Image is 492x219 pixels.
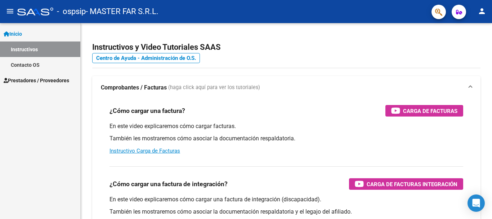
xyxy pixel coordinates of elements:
h3: ¿Cómo cargar una factura? [109,106,185,116]
a: Centro de Ayuda - Administración de O.S. [92,53,200,63]
button: Carga de Facturas Integración [349,178,463,190]
span: - MASTER FAR S.R.L. [86,4,158,19]
span: Prestadores / Proveedores [4,76,69,84]
h3: ¿Cómo cargar una factura de integración? [109,179,228,189]
span: - ospsip [57,4,86,19]
mat-expansion-panel-header: Comprobantes / Facturas (haga click aquí para ver los tutoriales) [92,76,480,99]
span: (haga click aquí para ver los tutoriales) [168,84,260,92]
p: También les mostraremos cómo asociar la documentación respaldatoria y el legajo del afiliado. [109,208,463,216]
mat-icon: menu [6,7,14,16]
p: En este video explicaremos cómo cargar facturas. [109,122,463,130]
p: En este video explicaremos cómo cargar una factura de integración (discapacidad). [109,196,463,203]
h2: Instructivos y Video Tutoriales SAAS [92,40,480,54]
mat-icon: person [478,7,486,16]
div: Open Intercom Messenger [468,194,485,212]
a: Instructivo Carga de Facturas [109,148,180,154]
p: También les mostraremos cómo asociar la documentación respaldatoria. [109,135,463,143]
strong: Comprobantes / Facturas [101,84,167,92]
button: Carga de Facturas [385,105,463,117]
span: Carga de Facturas [403,106,457,115]
span: Inicio [4,30,22,38]
span: Carga de Facturas Integración [367,180,457,189]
